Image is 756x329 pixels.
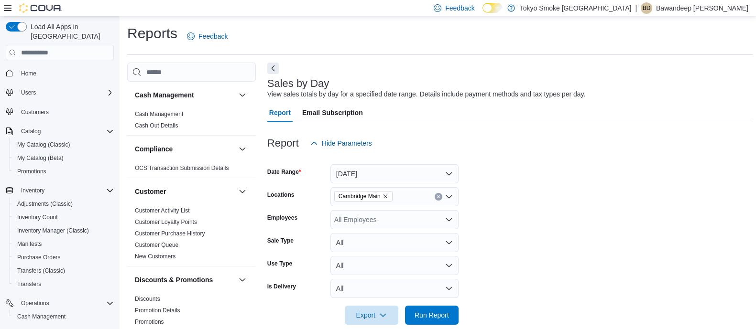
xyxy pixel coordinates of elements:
span: Adjustments (Classic) [13,198,114,210]
span: Cash Management [135,110,183,118]
button: Open list of options [445,216,453,223]
p: Tokyo Smoke [GEOGRAPHIC_DATA] [520,2,632,14]
label: Date Range [267,168,301,176]
h3: Discounts & Promotions [135,275,213,285]
span: Customers [21,108,49,116]
button: Transfers (Classic) [10,264,118,277]
p: Bawandeep [PERSON_NAME] [656,2,748,14]
a: My Catalog (Beta) [13,152,67,164]
a: Cash Management [135,111,183,117]
button: Promotions [10,165,118,178]
a: Transfers [13,278,45,290]
span: Customers [17,106,114,118]
button: All [330,256,459,275]
a: Purchase Orders [13,252,65,263]
div: Customer [127,205,256,266]
input: Dark Mode [482,3,503,13]
button: Adjustments (Classic) [10,197,118,211]
a: Adjustments (Classic) [13,198,77,210]
span: Inventory Manager (Classic) [17,227,89,234]
span: Operations [17,297,114,309]
span: Catalog [17,126,114,137]
a: Promotions [135,318,164,325]
div: Bawandeep Dhesi [641,2,652,14]
a: Discounts [135,296,160,302]
span: My Catalog (Classic) [17,141,70,149]
button: Clear input [435,193,442,201]
button: Manifests [10,237,118,251]
span: Transfers (Classic) [13,265,114,276]
span: New Customers [135,253,175,260]
a: OCS Transaction Submission Details [135,165,229,171]
label: Employees [267,214,297,222]
button: Export [345,306,398,325]
h1: Reports [127,24,177,43]
span: Home [17,67,114,79]
span: Inventory Count [13,212,114,223]
span: Email Subscription [302,103,363,122]
img: Cova [19,3,62,13]
button: Home [2,66,118,80]
span: Cash Out Details [135,122,178,129]
button: Hide Parameters [307,134,376,153]
button: My Catalog (Classic) [10,138,118,151]
span: Discounts [135,295,160,303]
button: Inventory Count [10,211,118,224]
button: Next [267,63,279,74]
a: Cash Management [13,311,69,322]
button: Cash Management [135,90,235,100]
span: Feedback [445,3,474,13]
button: [DATE] [330,164,459,183]
button: Compliance [237,143,248,155]
span: Transfers [13,278,114,290]
span: Inventory [17,185,114,196]
a: Promotion Details [135,307,180,314]
a: Inventory Manager (Classic) [13,225,93,236]
span: Manifests [13,238,114,250]
button: Customer [237,186,248,197]
span: Purchase Orders [17,254,61,261]
span: Feedback [198,32,228,41]
span: Customer Queue [135,241,178,249]
a: Customer Activity List [135,207,190,214]
span: Customer Activity List [135,207,190,214]
button: Remove Cambridge Main from selection in this group [383,193,388,199]
button: Customer [135,187,235,196]
span: Promotion Details [135,307,180,314]
span: Promotions [17,168,46,175]
span: Customer Purchase History [135,230,205,237]
span: Home [21,70,36,77]
span: Promotions [135,318,164,326]
span: Operations [21,299,49,307]
span: Promotions [13,166,114,177]
a: Manifests [13,238,45,250]
span: Hide Parameters [322,138,372,148]
span: Catalog [21,127,41,135]
span: Manifests [17,240,42,248]
button: All [330,279,459,298]
button: Inventory Manager (Classic) [10,224,118,237]
a: Customer Loyalty Points [135,219,197,225]
button: Purchase Orders [10,251,118,264]
span: Users [17,87,114,98]
button: Customers [2,105,118,119]
button: Operations [2,297,118,310]
span: Cash Management [13,311,114,322]
a: My Catalog (Classic) [13,139,74,150]
button: My Catalog (Beta) [10,151,118,165]
span: Purchase Orders [13,252,114,263]
span: Adjustments (Classic) [17,200,73,208]
p: | [635,2,637,14]
span: Load All Apps in [GEOGRAPHIC_DATA] [27,22,114,41]
span: Users [21,89,36,96]
button: Users [17,87,40,98]
div: Compliance [127,162,256,178]
label: Is Delivery [267,283,296,290]
h3: Sales by Day [267,78,329,89]
span: Inventory Count [17,213,58,221]
button: Run Report [405,306,459,325]
span: Export [351,306,393,325]
button: Cash Management [237,89,248,101]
